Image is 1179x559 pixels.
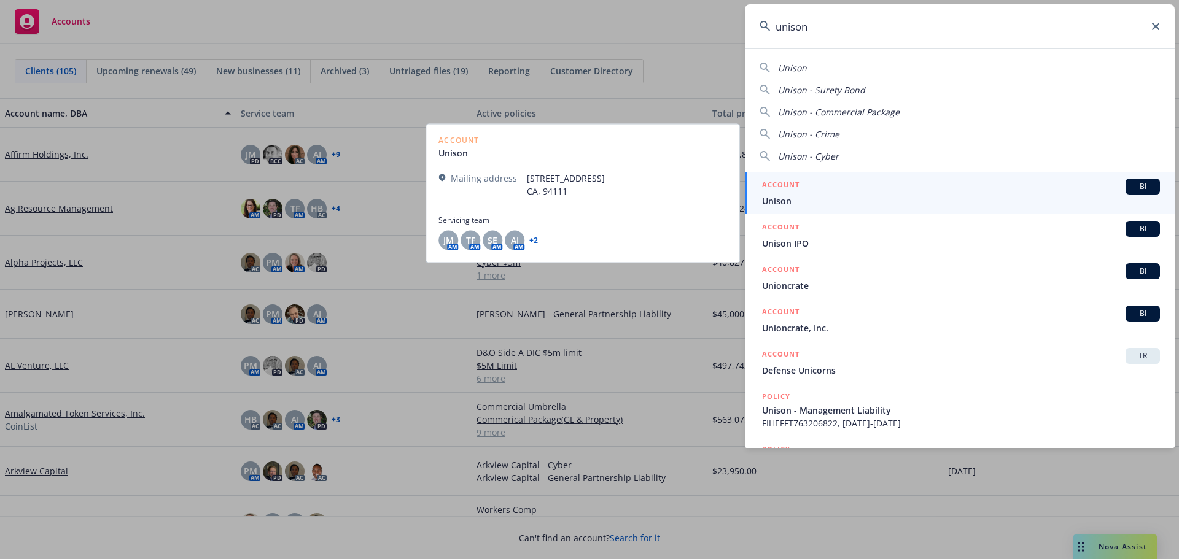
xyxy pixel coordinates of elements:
[762,306,800,320] h5: ACCOUNT
[778,150,839,162] span: Unison - Cyber
[762,364,1160,377] span: Defense Unicorns
[745,256,1175,299] a: ACCOUNTBIUnioncrate
[762,404,1160,417] span: Unison - Management Liability
[762,322,1160,334] span: Unioncrate, Inc.
[1130,266,1155,277] span: BI
[762,390,790,403] h5: POLICY
[778,128,839,140] span: Unison - Crime
[1130,223,1155,234] span: BI
[1130,308,1155,319] span: BI
[778,84,865,96] span: Unison - Surety Bond
[745,4,1175,48] input: Search...
[778,106,900,118] span: Unison - Commercial Package
[762,417,1160,430] span: FIHEFFT763206822, [DATE]-[DATE]
[762,279,1160,292] span: Unioncrate
[745,384,1175,436] a: POLICYUnison - Management LiabilityFIHEFFT763206822, [DATE]-[DATE]
[745,436,1175,489] a: POLICY
[762,443,790,455] h5: POLICY
[762,179,800,193] h5: ACCOUNT
[762,237,1160,250] span: Unison IPO
[778,62,807,74] span: Unison
[745,341,1175,384] a: ACCOUNTTRDefense Unicorns
[762,195,1160,207] span: Unison
[745,299,1175,341] a: ACCOUNTBIUnioncrate, Inc.
[745,214,1175,256] a: ACCOUNTBIUnison IPO
[1130,350,1155,361] span: TR
[762,221,800,236] h5: ACCOUNT
[762,263,800,278] h5: ACCOUNT
[762,348,800,363] h5: ACCOUNT
[1130,181,1155,192] span: BI
[745,172,1175,214] a: ACCOUNTBIUnison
